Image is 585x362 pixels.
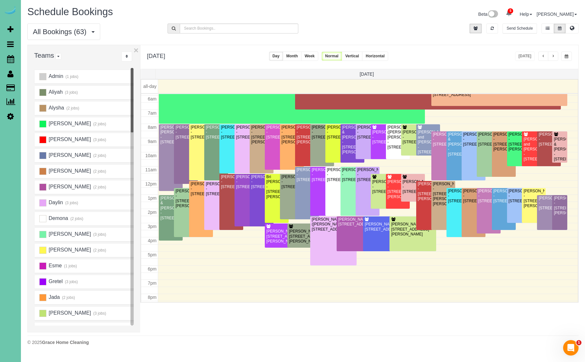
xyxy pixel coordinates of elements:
a: [PERSON_NAME] [537,12,577,17]
div: [PERSON_NAME] - [STREET_ADDRESS][PERSON_NAME] [281,125,302,145]
small: (3 jobs) [92,232,106,237]
small: (1 jobs) [65,74,79,79]
button: [DATE] [515,52,535,61]
button: × [134,46,139,54]
div: [PERSON_NAME] - [STREET_ADDRESS][PERSON_NAME] [175,189,197,209]
div: [PERSON_NAME] - [STREET_ADDRESS][PERSON_NAME] [289,229,325,244]
div: [PERSON_NAME] - [STREET_ADDRESS] [508,189,530,204]
button: Month [283,52,302,61]
div: [PERSON_NAME] - [STREET_ADDRESS] [327,125,348,140]
span: [PERSON_NAME] [48,231,91,237]
span: [PERSON_NAME] [48,137,91,142]
small: (3 jobs) [64,90,78,95]
span: Jada [48,294,60,300]
div: [PERSON_NAME] - [STREET_ADDRESS] [206,125,227,140]
span: Alysha [48,105,64,110]
div: [PERSON_NAME] - [STREET_ADDRESS] [221,125,242,140]
span: [PERSON_NAME] [48,168,91,174]
button: Horizontal [362,52,388,61]
div: [PERSON_NAME] - [STREET_ADDRESS] [190,182,212,196]
span: 1 [576,340,581,345]
div: [PERSON_NAME] - [STREET_ADDRESS] [266,125,287,140]
span: Demona [48,215,68,221]
button: Day [269,52,283,61]
div: [PERSON_NAME] - [STREET_ADDRESS] [463,132,484,147]
div: [PERSON_NAME] - [STREET_ADDRESS] [478,189,499,204]
span: 1pm [148,195,157,201]
span: 8pm [148,295,157,300]
small: (3 jobs) [64,280,78,284]
div: [PERSON_NAME] - [STREET_ADDRESS] [364,222,408,232]
div: [PERSON_NAME] - [STREET_ADDRESS] [281,175,302,189]
div: Bri [PERSON_NAME] - [STREET_ADDRESS][PERSON_NAME] [266,175,287,199]
span: 9am [148,139,157,144]
div: [PERSON_NAME] & [PERSON_NAME] - [STREET_ADDRESS] [553,137,566,162]
div: [PERSON_NAME] - [STREET_ADDRESS][PERSON_NAME] [296,125,318,145]
div: [PERSON_NAME] - [STREET_ADDRESS][PERSON_NAME][PERSON_NAME] [433,182,454,206]
span: 2pm [148,210,157,215]
input: Search Bookings.. [180,24,298,33]
div: [PERSON_NAME] - [STREET_ADDRESS] [402,130,424,145]
img: New interface [487,10,498,19]
small: (2 jobs) [92,248,106,252]
iframe: Intercom live chat [563,340,579,356]
div: [PERSON_NAME] - [STREET_ADDRESS] [372,130,393,145]
div: [PERSON_NAME] - [STREET_ADDRESS] [327,167,348,182]
button: Normal [321,52,342,61]
div: [PERSON_NAME] - [STREET_ADDRESS] [312,167,333,182]
small: (2 jobs) [70,216,83,221]
div: [PERSON_NAME] - [STREET_ADDRESS][PERSON_NAME] [266,229,302,244]
div: [PERSON_NAME] - [STREET_ADDRESS] [251,175,272,189]
small: (3 jobs) [92,311,106,316]
div: [PERSON_NAME] - [STREET_ADDRESS] [312,125,333,140]
div: [PERSON_NAME] - [STREET_ADDRESS] [538,132,560,147]
div: [PERSON_NAME] - [STREET_ADDRESS] [206,182,227,196]
button: Send Schedule [503,24,537,33]
div: [PERSON_NAME] - [STREET_ADDRESS] [296,167,318,182]
span: 11am [145,167,157,172]
span: 4pm [148,238,157,243]
span: Daylin [48,200,63,205]
span: Schedule Bookings [27,6,113,17]
button: All Bookings (63) [27,24,100,40]
span: [PERSON_NAME] [48,184,91,189]
small: (2 jobs) [92,122,106,126]
span: Aliyah [48,89,62,95]
div: [PERSON_NAME] and [PERSON_NAME] - [STREET_ADDRESS] [417,130,439,155]
div: [PERSON_NAME] - [STREET_ADDRESS] [538,196,560,211]
div: [PERSON_NAME] ([PERSON_NAME] ) - [STREET_ADDRESS] [312,217,355,232]
div: [PERSON_NAME] - [STREET_ADDRESS] [342,167,363,182]
button: Week [301,52,318,61]
div: © 2025 [27,339,579,346]
div: [PERSON_NAME] - [STREET_ADDRESS][PERSON_NAME] [417,182,439,202]
span: 7am [148,110,157,116]
strong: Grace Home Cleaning [42,340,89,345]
small: (2 jobs) [92,153,106,158]
small: (2 jobs) [65,106,79,110]
div: [PERSON_NAME] - [STREET_ADDRESS][PERSON_NAME] [553,196,566,216]
img: Automaid Logo [4,6,17,15]
div: [PERSON_NAME] - [STREET_ADDRESS] [463,189,484,204]
span: [PERSON_NAME] [48,121,91,126]
small: (3 jobs) [64,201,78,205]
span: 3pm [148,224,157,229]
div: [PERSON_NAME] - [STREET_ADDRESS][PERSON_NAME] [391,222,435,237]
div: [PERSON_NAME] - [STREET_ADDRESS][PERSON_NAME] [387,179,408,199]
small: (2 jobs) [92,185,106,189]
div: [PERSON_NAME] - [STREET_ADDRESS] [448,189,469,204]
span: 7pm [148,281,157,286]
h2: [DATE] [147,52,165,60]
span: 12pm [145,181,157,186]
div: [PERSON_NAME] - [STREET_ADDRESS] [175,125,197,140]
div: ... [121,52,132,62]
div: [PERSON_NAME] - [STREET_ADDRESS] [236,125,257,140]
span: 6pm [148,266,157,271]
span: 10am [145,153,157,158]
a: 5 [503,6,515,21]
span: Gretel [48,279,62,284]
div: [PERSON_NAME] - [STREET_ADDRESS] [190,125,212,140]
div: [PERSON_NAME] - [STREET_ADDRESS] [338,217,382,227]
div: [PERSON_NAME] & [PERSON_NAME] - [STREET_ADDRESS] [448,132,469,157]
div: [PERSON_NAME] - [STREET_ADDRESS][PERSON_NAME] [251,125,272,145]
div: [PERSON_NAME] - [STREET_ADDRESS] [357,167,378,182]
